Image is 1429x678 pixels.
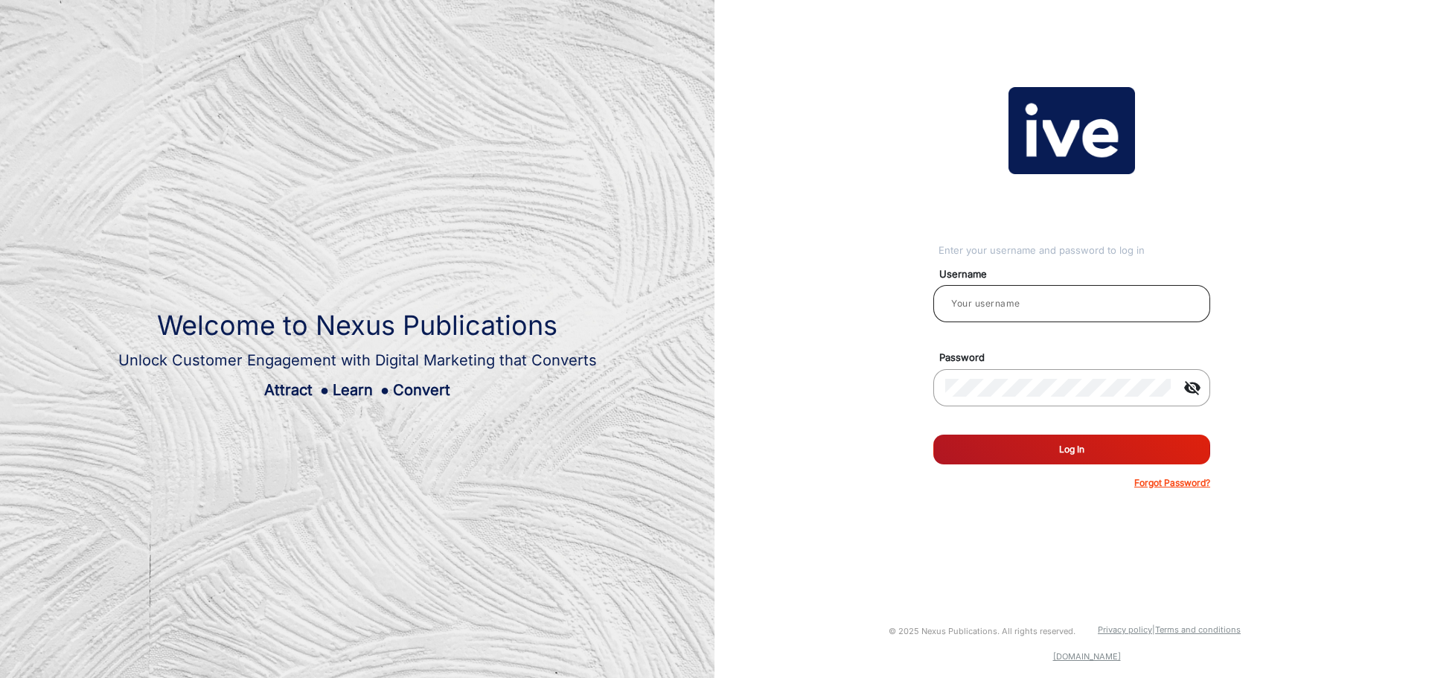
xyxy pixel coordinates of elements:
[1053,651,1121,662] a: [DOMAIN_NAME]
[1098,624,1152,635] a: Privacy policy
[380,381,389,399] span: ●
[933,435,1210,464] button: Log In
[320,381,329,399] span: ●
[118,379,597,401] div: Attract Learn Convert
[1155,624,1241,635] a: Terms and conditions
[1174,379,1210,397] mat-icon: visibility_off
[118,310,597,342] h1: Welcome to Nexus Publications
[889,626,1075,636] small: © 2025 Nexus Publications. All rights reserved.
[928,267,1227,282] mat-label: Username
[1134,476,1210,490] p: Forgot Password?
[945,295,1198,313] input: Your username
[1152,624,1155,635] a: |
[1008,87,1135,175] img: vmg-logo
[118,349,597,371] div: Unlock Customer Engagement with Digital Marketing that Converts
[939,243,1210,258] div: Enter your username and password to log in
[928,351,1227,365] mat-label: Password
